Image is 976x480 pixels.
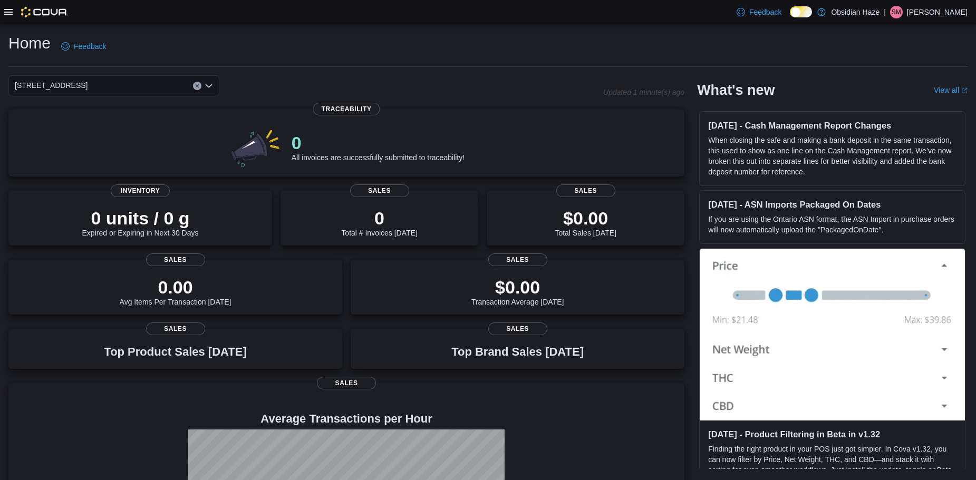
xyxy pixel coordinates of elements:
span: Sales [146,253,205,266]
p: 0.00 [120,277,231,298]
h3: Top Product Sales [DATE] [104,346,246,358]
div: Transaction Average [DATE] [471,277,564,306]
span: Sales [146,322,205,335]
p: If you are using the Ontario ASN format, the ASN Import in purchase orders will now automatically... [708,214,956,235]
p: When closing the safe and making a bank deposit in the same transaction, this used to show as one... [708,135,956,177]
p: 0 units / 0 g [82,208,199,229]
p: 0 [292,132,465,153]
span: SM [892,6,901,18]
div: Expired or Expiring in Next 30 Days [82,208,199,237]
button: Open list of options [205,82,213,90]
span: Sales [556,184,615,197]
a: Feedback [57,36,110,57]
p: 0 [341,208,417,229]
div: Total # Invoices [DATE] [341,208,417,237]
span: [STREET_ADDRESS] [15,79,88,92]
span: Feedback [749,7,781,17]
img: Cova [21,7,68,17]
p: | [884,6,886,18]
div: Avg Items Per Transaction [DATE] [120,277,231,306]
h3: [DATE] - Product Filtering in Beta in v1.32 [708,429,956,439]
span: Traceability [313,103,380,115]
h3: Top Brand Sales [DATE] [451,346,584,358]
h3: [DATE] - Cash Management Report Changes [708,120,956,131]
h2: What's new [697,82,775,99]
p: [PERSON_NAME] [907,6,968,18]
span: Sales [488,322,547,335]
div: Total Sales [DATE] [555,208,616,237]
span: Sales [317,377,376,389]
img: 0 [228,126,283,168]
button: Clear input [193,82,201,90]
h1: Home [8,33,51,54]
p: $0.00 [555,208,616,229]
p: Obsidian Haze [831,6,880,18]
div: All invoices are successfully submitted to traceability! [292,132,465,162]
div: Soledad Muro [890,6,903,18]
span: Sales [350,184,409,197]
svg: External link [961,87,968,94]
p: Updated 1 minute(s) ago [603,88,684,96]
span: Feedback [74,41,106,52]
h3: [DATE] - ASN Imports Packaged On Dates [708,199,956,210]
p: $0.00 [471,277,564,298]
span: Sales [488,253,547,266]
a: View allExternal link [934,86,968,94]
h4: Average Transactions per Hour [17,413,676,425]
input: Dark Mode [790,6,812,17]
a: Feedback [732,2,786,23]
span: Inventory [111,184,170,197]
